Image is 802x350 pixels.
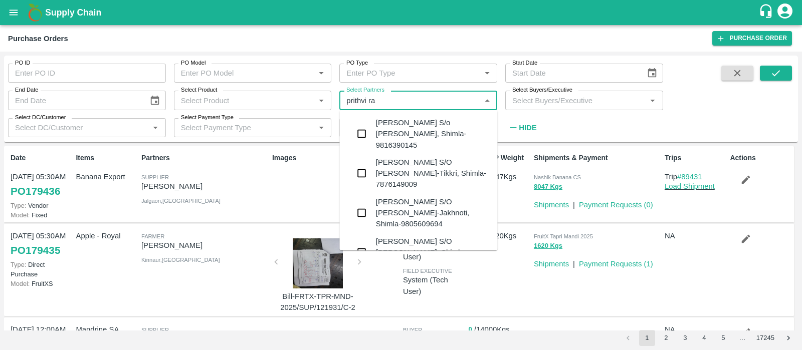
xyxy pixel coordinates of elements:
input: Enter PO Model [177,67,312,80]
button: Close [481,94,494,107]
button: 1620 Kgs [534,240,562,252]
button: Open [481,67,494,80]
button: Go to page 5 [715,330,731,346]
p: Direct Purchase [11,260,72,279]
button: Open [315,94,328,107]
button: Open [149,121,162,134]
span: Model: [11,211,30,219]
button: Go to next page [780,330,796,346]
a: PO179436 [11,182,60,200]
span: Farmer [141,233,164,239]
p: System (Tech User) [403,274,464,297]
span: Supplier [141,174,169,180]
p: FruitXS [11,279,72,288]
span: Model: [11,280,30,287]
div: … [734,333,750,343]
button: 0 [468,324,472,335]
input: Select DC/Customer [11,121,146,134]
div: | [569,324,575,339]
p: / 1620 Kgs [468,230,529,242]
p: NA [665,324,726,335]
button: Hide [505,119,539,136]
a: Payment Requests (0) [579,329,653,337]
div: | [569,195,575,210]
div: | [569,254,575,269]
button: Open [646,94,659,107]
a: PO179435 [11,241,60,259]
p: Fixed [11,210,72,220]
div: account of current user [776,2,794,23]
span: FruitX Tapri Mandi 2025 [534,233,593,239]
label: End Date [15,86,38,94]
p: [DATE] 05:30AM [11,230,72,241]
p: Date [11,153,72,163]
p: Mandrine SA [76,324,137,335]
p: [PERSON_NAME] [141,240,268,251]
input: Start Date [505,64,639,83]
span: Type: [11,202,26,209]
span: Supplier [141,327,169,333]
strong: Hide [519,124,536,132]
label: Select Buyers/Executive [512,86,572,94]
span: field executive [403,268,452,274]
button: Open [315,121,328,134]
p: Actions [730,153,791,163]
button: page 1 [639,330,655,346]
span: Nashik Banana CS [534,174,581,180]
button: Choose date [145,91,164,110]
input: Select Product [177,94,312,107]
input: Enter PO Type [342,67,478,80]
button: Open [315,67,328,80]
div: customer-support [758,4,776,22]
a: Supply Chain [45,6,758,20]
label: Select Partners [346,86,384,94]
a: Shipments [534,201,569,209]
span: Jalgaon , [GEOGRAPHIC_DATA] [141,198,221,204]
p: Shipments & Payment [534,153,661,163]
p: ACT/EXP Weight [468,153,529,163]
a: Shipments [534,260,569,268]
p: Partners [141,153,268,163]
p: System (Tech User) [403,240,464,262]
p: Trip [665,171,726,182]
div: [PERSON_NAME] S/o [PERSON_NAME], Shimla-9816390145 [376,117,490,151]
a: Load Shipment [665,182,715,190]
label: PO Type [346,59,368,67]
label: PO ID [15,59,30,67]
p: Vendor [11,201,72,210]
span: Type: [11,261,26,268]
p: Bill-FRTX-TPR-MND-2025/SUP/121931/C-2 [280,291,355,313]
p: NA [665,230,726,241]
p: / 14000 Kgs [468,324,529,335]
input: Select Partners [342,94,478,107]
input: Select Buyers/Executive [508,94,644,107]
nav: pagination navigation [619,330,798,346]
div: [PERSON_NAME] S/O [PERSON_NAME]-Jakhnoti, Shimla-9805609694 [376,196,490,230]
button: Go to page 4 [696,330,712,346]
button: 8047 Kgs [534,181,562,193]
label: Start Date [512,59,537,67]
label: PO Model [181,59,206,67]
b: Supply Chain [45,8,101,18]
label: Select Product [181,86,217,94]
p: Trips [665,153,726,163]
p: / 8047 Kgs [468,171,529,183]
div: [PERSON_NAME] S/O [PERSON_NAME], Shimla-8894304711 [376,236,490,269]
button: Choose date [643,64,662,83]
a: Payment Requests (0) [579,201,653,209]
input: Enter PO ID [8,64,166,83]
button: Go to page 17245 [753,330,777,346]
a: #89431 [677,173,702,181]
div: [PERSON_NAME] S/O [PERSON_NAME]-Tikkri, Shimla-7876149009 [376,157,490,190]
input: End Date [8,91,141,110]
label: Select Payment Type [181,114,234,122]
input: Select Payment Type [177,121,299,134]
button: open drawer [2,1,25,24]
div: Purchase Orders [8,32,68,45]
a: Payment Requests (1) [579,260,653,268]
p: Images [272,153,399,163]
p: [DATE] 05:30AM [11,171,72,182]
a: Shipments [534,329,569,337]
p: Items [76,153,137,163]
label: Select DC/Customer [15,114,66,122]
